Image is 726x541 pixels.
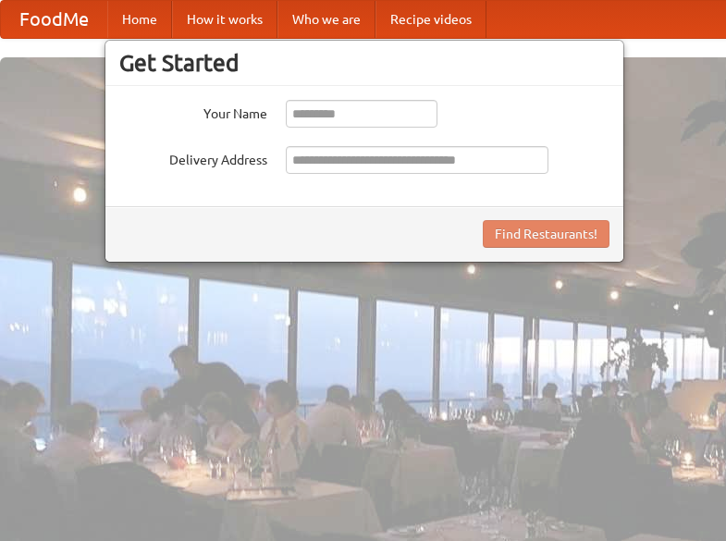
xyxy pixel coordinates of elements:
[1,1,107,38] a: FoodMe
[119,146,267,169] label: Delivery Address
[119,49,609,77] h3: Get Started
[107,1,172,38] a: Home
[119,100,267,123] label: Your Name
[172,1,277,38] a: How it works
[375,1,486,38] a: Recipe videos
[483,220,609,248] button: Find Restaurants!
[277,1,375,38] a: Who we are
